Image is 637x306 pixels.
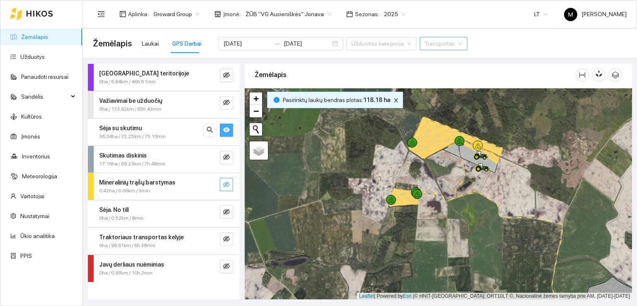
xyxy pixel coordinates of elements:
span: + [253,93,259,104]
span: eye-invisible [223,154,230,162]
button: close [391,95,401,105]
span: [PERSON_NAME] [564,11,627,17]
span: M [568,8,573,21]
div: Sėja su skutimu36.04ha / 72.25km / 7h 10minsearcheye [88,119,240,146]
span: eye-invisible [223,99,230,107]
span: Pasirinktų laukų bendras plotas : [283,95,390,104]
span: 36.04ha / 72.25km / 7h 10min [99,133,166,141]
input: Pradžios data [224,39,270,48]
strong: Traktoriaus transportas kelyje [99,234,184,240]
span: column-width [576,72,588,78]
span: Sandėlis [21,88,68,105]
button: Initiate a new search [250,123,262,136]
div: [GEOGRAPHIC_DATA] teritorijoje0ha / 6.64km / 46h 51mineye-invisible [88,64,240,91]
span: Įmonė : [223,10,241,19]
span: info-circle [274,97,280,103]
span: menu-fold [97,10,105,18]
button: eye-invisible [220,151,233,164]
a: Zoom out [250,105,262,117]
a: Žemėlapis [21,34,48,40]
a: Esri [403,293,412,299]
a: Panaudoti resursai [21,73,68,80]
a: PPIS [20,253,32,259]
strong: Javų derliaus nuėmimas [99,261,164,268]
div: Skutimas diskinis17.16ha / 69.23km / 7h 48mineye-invisible [88,146,240,173]
div: Javų derliaus nuėmimas0ha / 0.93km / 10h 2mineye-invisible [88,255,240,282]
div: Traktoriaus transportas kelyje0ha / 98.61km / 6h 38mineye-invisible [88,228,240,255]
span: eye-invisible [223,72,230,80]
a: Ūkio analitika [20,233,55,239]
span: 17.16ha / 69.23km / 7h 48min [99,160,165,168]
b: 118.18 ha [363,97,390,103]
div: GPS Darbai [172,39,202,48]
button: eye-invisible [220,69,233,82]
button: eye-invisible [220,233,233,246]
span: 2025 [384,8,406,20]
a: Nustatymai [20,213,49,219]
span: Aplinka : [128,10,148,19]
span: | [413,293,414,299]
span: swap-right [274,40,280,47]
a: Meteorologija [22,173,57,180]
span: ŽŪB "VG Ausieniškės" Jonava [246,8,331,20]
button: eye [220,124,233,137]
span: Žemėlapis [93,37,132,50]
span: 0ha / 173.62km / 63h 43min [99,105,161,113]
button: column-width [576,68,589,82]
a: Kultūros [21,113,42,120]
strong: Važiavimai be užduočių [99,97,162,104]
button: eye-invisible [220,178,233,191]
span: shop [214,11,221,17]
div: Laukai [142,39,159,48]
span: 0ha / 0.93km / 10h 2min [99,269,153,277]
span: 0ha / 0.52km / 8min [99,214,143,222]
a: Zoom in [250,92,262,105]
span: eye-invisible [223,263,230,271]
a: Layers [250,141,268,160]
span: 0.42ha / 0.06km / 3min [99,187,150,195]
div: | Powered by © HNIT-[GEOGRAPHIC_DATA]; ORT10LT ©, Nacionalinė žemės tarnyba prie AM, [DATE]-[DATE] [357,293,632,300]
button: eye-invisible [220,205,233,219]
strong: Mineralinių trąšų barstymas [99,179,175,186]
span: calendar [346,11,353,17]
div: Važiavimai be užduočių0ha / 173.62km / 63h 43mineye-invisible [88,91,240,118]
span: eye-invisible [223,181,230,189]
span: − [253,106,259,116]
div: Sėja. No till0ha / 0.52km / 8mineye-invisible [88,200,240,227]
strong: [GEOGRAPHIC_DATA] teritorijoje [99,70,189,77]
a: Leaflet [359,293,374,299]
a: Įmonės [21,133,40,140]
a: Užduotys [20,53,45,60]
span: eye [223,126,230,134]
span: eye-invisible [223,236,230,243]
span: 0ha / 98.61km / 6h 38min [99,242,156,250]
strong: Sėja su skutimu [99,125,142,131]
span: to [274,40,280,47]
a: Inventorius [22,153,50,160]
button: menu-fold [93,6,109,22]
span: search [207,126,213,134]
a: Vartotojai [20,193,44,199]
input: Pabaigos data [284,39,331,48]
span: Sezonas : [355,10,379,19]
span: layout [119,11,126,17]
div: Žemėlapis [255,63,576,87]
strong: Sėja. No till [99,206,129,213]
button: search [203,124,216,137]
span: close [391,97,401,103]
span: Groward Group [153,8,199,20]
button: eye-invisible [220,96,233,109]
span: LT [534,8,547,20]
span: eye-invisible [223,209,230,216]
span: 0ha / 6.64km / 46h 51min [99,78,156,86]
strong: Skutimas diskinis [99,152,147,159]
button: eye-invisible [220,260,233,273]
div: Mineralinių trąšų barstymas0.42ha / 0.06km / 3mineye-invisible [88,173,240,200]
